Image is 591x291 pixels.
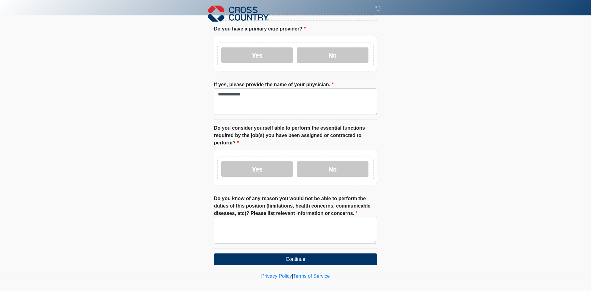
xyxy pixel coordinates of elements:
label: Yes [221,47,293,63]
label: No [297,161,368,177]
a: | [292,273,293,279]
label: Do you have a primary care provider? [214,25,306,33]
a: Privacy Policy [261,273,292,279]
label: Yes [221,161,293,177]
a: Terms of Service [293,273,330,279]
label: Do you consider yourself able to perform the essential functions required by the job(s) you have ... [214,124,377,147]
label: Do you know of any reason you would not be able to perform the duties of this position (limitatio... [214,195,377,217]
button: Continue [214,253,377,265]
img: Cross Country Logo [208,5,269,22]
label: If yes, please provide the name of your physician. [214,81,334,88]
label: No [297,47,368,63]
